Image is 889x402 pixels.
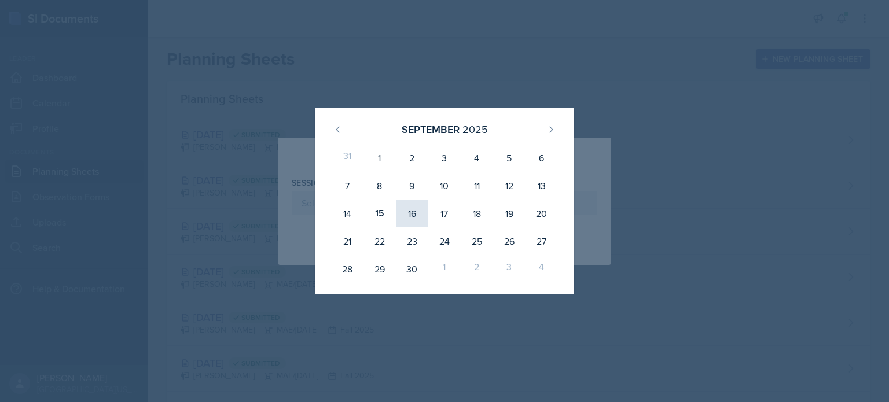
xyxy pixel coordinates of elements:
[493,144,526,172] div: 5
[461,144,493,172] div: 4
[396,255,428,283] div: 30
[428,255,461,283] div: 1
[331,227,363,255] div: 21
[331,255,363,283] div: 28
[363,227,396,255] div: 22
[428,144,461,172] div: 3
[526,172,558,200] div: 13
[526,255,558,283] div: 4
[428,172,461,200] div: 10
[396,144,428,172] div: 2
[493,227,526,255] div: 26
[526,200,558,227] div: 20
[363,172,396,200] div: 8
[461,172,493,200] div: 11
[526,144,558,172] div: 6
[331,200,363,227] div: 14
[428,200,461,227] div: 17
[331,172,363,200] div: 7
[526,227,558,255] div: 27
[396,172,428,200] div: 9
[461,255,493,283] div: 2
[363,144,396,172] div: 1
[493,255,526,283] div: 3
[493,200,526,227] div: 19
[461,200,493,227] div: 18
[331,144,363,172] div: 31
[462,121,488,137] div: 2025
[461,227,493,255] div: 25
[396,200,428,227] div: 16
[363,200,396,227] div: 15
[402,121,460,137] div: September
[396,227,428,255] div: 23
[493,172,526,200] div: 12
[428,227,461,255] div: 24
[363,255,396,283] div: 29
